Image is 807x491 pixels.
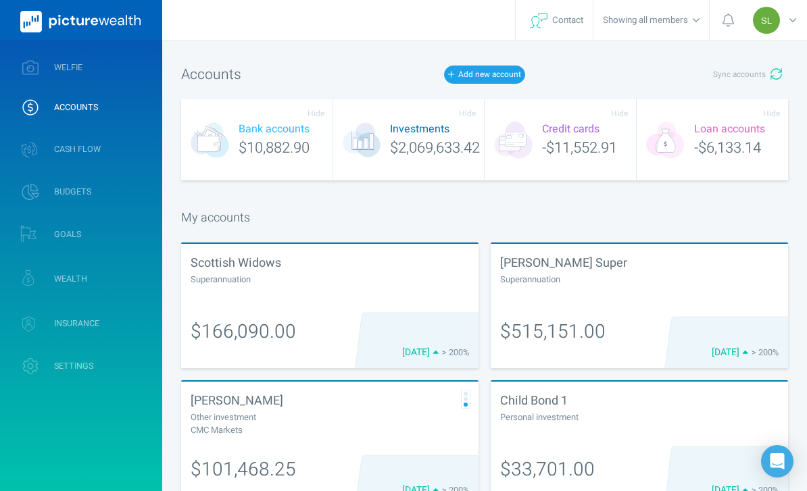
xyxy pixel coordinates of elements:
[54,229,81,240] span: GOALS
[54,102,98,113] span: ACCOUNTS
[444,66,525,83] button: Add new account
[753,7,780,34] div: Steven Lyon
[191,392,283,410] span: [PERSON_NAME]
[500,411,579,423] span: Personal investment
[752,347,779,358] span: > 200%
[402,346,442,359] span: [DATE]
[442,347,469,358] span: > 200%
[54,144,101,155] span: CASH FLOW
[713,69,766,80] span: Sync accounts
[500,273,560,286] span: Superannuation
[500,254,627,272] span: [PERSON_NAME] Super
[500,392,568,410] span: Child Bond 1
[191,273,251,286] span: Superannuation
[712,346,752,359] span: [DATE]
[761,445,793,477] div: Open Intercom Messenger
[54,62,82,73] span: WELFIE
[761,16,772,26] span: SL
[54,186,91,197] span: BUDGETS
[191,254,281,272] span: Scottish Widows
[530,13,547,28] img: svg+xml;base64,PHN2ZyB4bWxucz0iaHR0cDovL3d3dy53My5vcmcvMjAwMC9zdmciIHdpZHRoPSIyNyIgaGVpZ2h0PSIyNC...
[181,209,250,227] span: My accounts
[181,64,383,85] h1: Accounts
[54,318,99,329] span: INSURANCE
[500,456,595,484] span: $33,701.00
[191,423,469,436] div: CMC Markets
[20,11,141,32] img: PictureWealth
[191,456,296,484] span: $101,468.25
[707,63,788,86] button: Sync accounts
[54,361,93,371] span: SETTINGS
[500,318,606,346] span: $515,151.00
[54,274,87,284] span: WEALTH
[191,318,296,346] span: $166,090.00
[191,411,256,423] span: Other investment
